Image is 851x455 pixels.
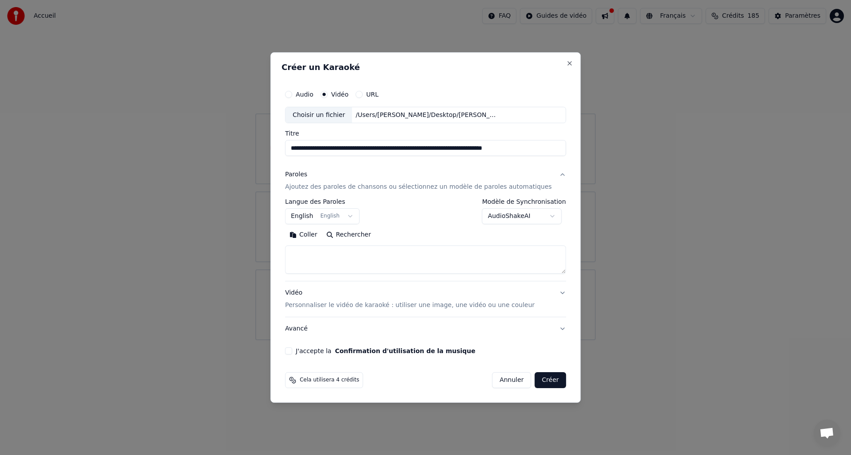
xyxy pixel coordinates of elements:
[482,199,566,205] label: Modèle de Synchronisation
[331,91,348,97] label: Vidéo
[285,199,359,205] label: Langue des Paroles
[335,348,476,354] button: J'accepte la
[296,348,475,354] label: J'accepte la
[285,228,322,242] button: Coller
[296,91,313,97] label: Audio
[285,289,535,310] div: Vidéo
[492,372,531,388] button: Annuler
[285,183,552,192] p: Ajoutez des paroles de chansons ou sélectionnez un modèle de paroles automatiques
[285,131,566,137] label: Titre
[322,228,375,242] button: Rechercher
[285,317,566,340] button: Avancé
[285,163,566,199] button: ParolesAjoutez des paroles de chansons ou sélectionnez un modèle de paroles automatiques
[281,63,570,71] h2: Créer un Karaoké
[285,171,307,179] div: Paroles
[285,301,535,310] p: Personnaliser le vidéo de karaoké : utiliser une image, une vidéo ou une couleur
[285,282,566,317] button: VidéoPersonnaliser le vidéo de karaoké : utiliser une image, une vidéo ou une couleur
[366,91,379,97] label: URL
[285,199,566,281] div: ParolesAjoutez des paroles de chansons ou sélectionnez un modèle de paroles automatiques
[352,111,503,120] div: /Users/[PERSON_NAME]/Desktop/[PERSON_NAME] fils de [PERSON_NAME]ai mangé une pomme et j'ai plein...
[535,372,566,388] button: Créer
[285,107,352,123] div: Choisir un fichier
[300,377,359,384] span: Cela utilisera 4 crédits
